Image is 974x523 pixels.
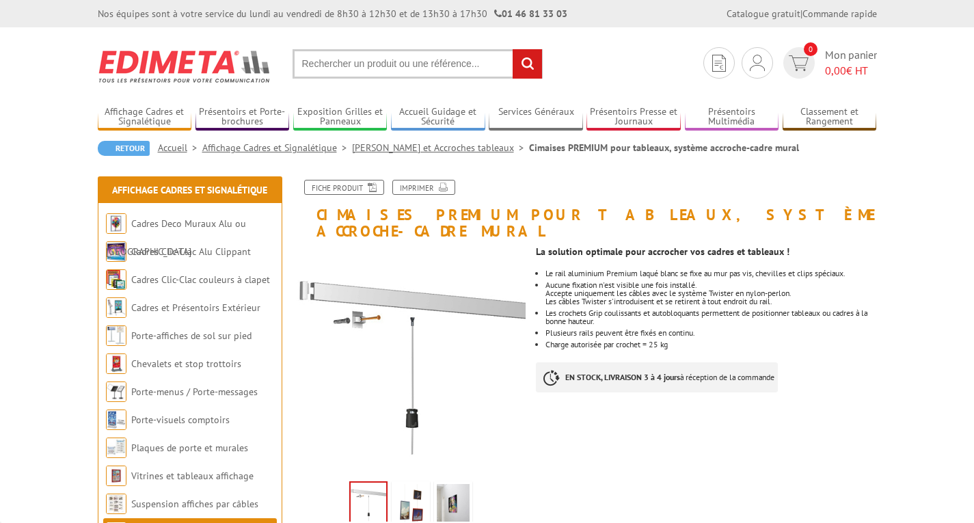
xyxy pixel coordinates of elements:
img: devis rapide [750,55,765,71]
span: Mon panier [825,47,877,79]
p: Aucune fixation n'est visible une fois installé. [545,281,876,289]
img: Plaques de porte et murales [106,438,126,458]
a: Cadres Clic-Clac couleurs à clapet [131,273,270,286]
a: Plaques de porte et murales [131,442,248,454]
img: Porte-affiches de sol sur pied [106,325,126,346]
a: Chevalets et stop trottoirs [131,358,241,370]
li: Cimaises PREMIUM pour tableaux, système accroche-cadre mural [529,141,799,155]
input: Rechercher un produit ou une référence... [293,49,543,79]
strong: EN STOCK, LIVRAISON 3 à 4 jours [565,372,680,382]
a: [PERSON_NAME] et Accroches tableaux [352,142,529,154]
li: Charge autorisée par crochet = 25 kg [545,340,876,349]
img: cimaises_250020.jpg [296,246,526,477]
img: Chevalets et stop trottoirs [106,353,126,374]
li: Les crochets Grip coulissants et autobloquants permettent de positionner tableaux ou cadres à la ... [545,309,876,325]
strong: La solution optimale pour accrocher vos cadres et tableaux ! [536,245,789,258]
a: Accueil Guidage et Sécurité [391,106,485,129]
li: Plusieurs rails peuvent être fixés en continu. [545,329,876,337]
a: devis rapide 0 Mon panier 0,00€ HT [780,47,877,79]
img: devis rapide [712,55,726,72]
a: Présentoirs Presse et Journaux [586,106,681,129]
a: Cadres Clic-Clac Alu Clippant [131,245,251,258]
a: Affichage Cadres et Signalétique [202,142,352,154]
div: Nos équipes sont à votre service du lundi au vendredi de 8h30 à 12h30 et de 13h30 à 17h30 [98,7,567,21]
img: Porte-visuels comptoirs [106,410,126,430]
a: Suspension affiches par câbles [131,498,258,510]
a: Cadres Deco Muraux Alu ou [GEOGRAPHIC_DATA] [106,217,246,258]
div: | [727,7,877,21]
a: Cadres et Présentoirs Extérieur [131,301,260,314]
a: Fiche produit [304,180,384,195]
a: Accueil [158,142,202,154]
a: Porte-visuels comptoirs [131,414,230,426]
strong: 01 46 81 33 03 [494,8,567,20]
a: Affichage Cadres et Signalétique [98,106,192,129]
img: Suspension affiches par câbles [106,494,126,514]
a: Vitrines et tableaux affichage [131,470,254,482]
a: Affichage Cadres et Signalétique [112,184,267,196]
a: Exposition Grilles et Panneaux [293,106,388,129]
img: Vitrines et tableaux affichage [106,466,126,486]
input: rechercher [513,49,542,79]
a: Présentoirs et Porte-brochures [195,106,290,129]
p: Les câbles Twister s'introduisent et se retirent à tout endroit du rail. [545,297,876,306]
a: Imprimer [392,180,455,195]
span: 0 [804,42,817,56]
a: Catalogue gratuit [727,8,800,20]
a: Porte-menus / Porte-messages [131,386,258,398]
a: Commande rapide [802,8,877,20]
p: à réception de la commande [536,362,778,392]
img: Porte-menus / Porte-messages [106,381,126,402]
a: Présentoirs Multimédia [685,106,779,129]
img: Cadres Clic-Clac couleurs à clapet [106,269,126,290]
img: devis rapide [789,55,809,71]
img: Cadres et Présentoirs Extérieur [106,297,126,318]
p: Le rail aluminium Premium laqué blanc se fixe au mur pas vis, chevilles et clips spéciaux. [545,269,876,278]
span: 0,00 [825,64,846,77]
h1: Cimaises PREMIUM pour tableaux, système accroche-cadre mural [286,180,887,239]
a: Classement et Rangement [783,106,877,129]
a: Services Généraux [489,106,583,129]
a: Porte-affiches de sol sur pied [131,330,252,342]
span: € HT [825,63,877,79]
a: Retour [98,141,150,156]
p: Accepte uniquement les câbles avec le système Twister en nylon-perlon. [545,289,876,297]
img: Edimeta [98,41,272,92]
img: Cadres Deco Muraux Alu ou Bois [106,213,126,234]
